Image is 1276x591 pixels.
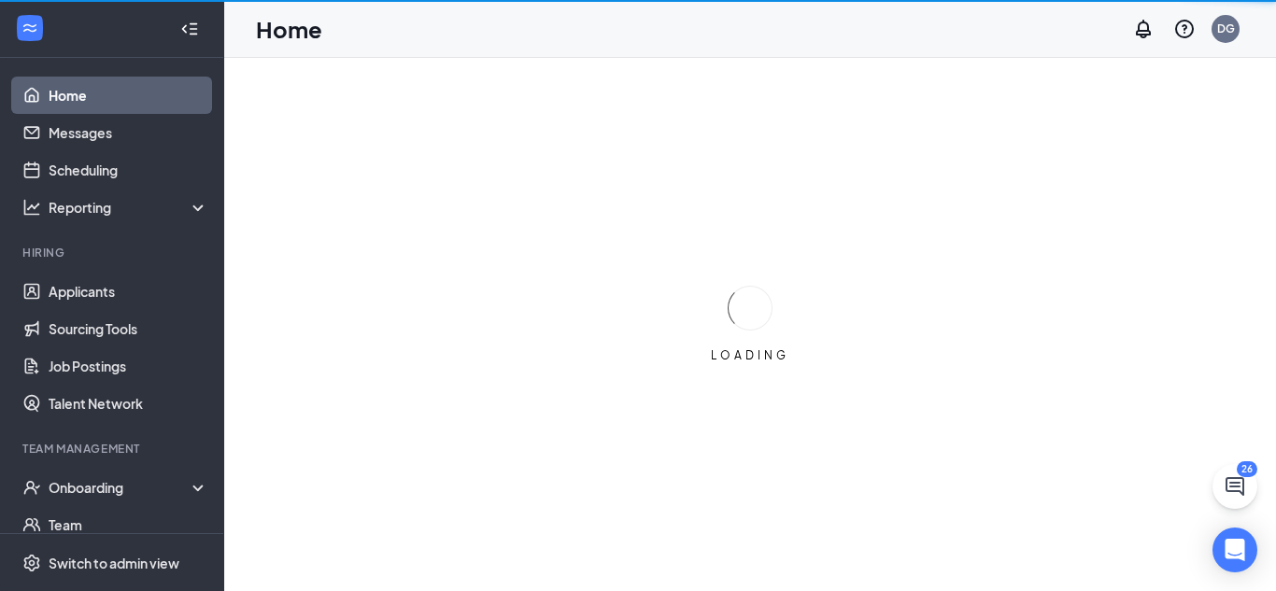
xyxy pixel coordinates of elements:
div: LOADING [703,347,797,363]
svg: QuestionInfo [1173,18,1196,40]
svg: WorkstreamLogo [21,19,39,37]
svg: Notifications [1132,18,1155,40]
a: Team [49,506,208,543]
svg: Settings [22,554,41,572]
svg: Collapse [180,20,199,38]
svg: Analysis [22,198,41,217]
a: Job Postings [49,347,208,385]
a: Sourcing Tools [49,310,208,347]
a: Home [49,77,208,114]
svg: UserCheck [22,478,41,497]
div: DG [1217,21,1235,36]
a: Applicants [49,273,208,310]
div: Hiring [22,245,205,260]
h1: Home [256,13,322,45]
div: Team Management [22,441,205,457]
a: Talent Network [49,385,208,422]
div: Reporting [49,198,209,217]
div: Switch to admin view [49,554,179,572]
div: Open Intercom Messenger [1212,528,1257,572]
div: Onboarding [49,478,192,497]
a: Scheduling [49,151,208,189]
a: Messages [49,114,208,151]
div: 26 [1237,461,1257,477]
button: ChatActive [1212,464,1257,509]
svg: ChatActive [1224,475,1246,498]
